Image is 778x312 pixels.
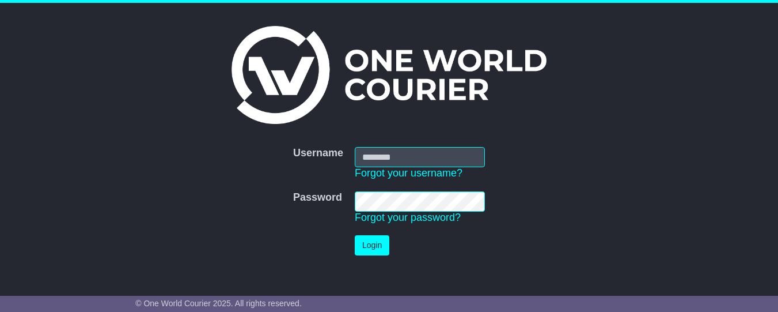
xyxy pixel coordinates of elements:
span: © One World Courier 2025. All rights reserved. [135,299,302,308]
label: Password [293,191,342,204]
button: Login [355,235,389,255]
a: Forgot your username? [355,167,462,179]
a: Forgot your password? [355,212,461,223]
img: One World [231,26,546,124]
label: Username [293,147,343,160]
